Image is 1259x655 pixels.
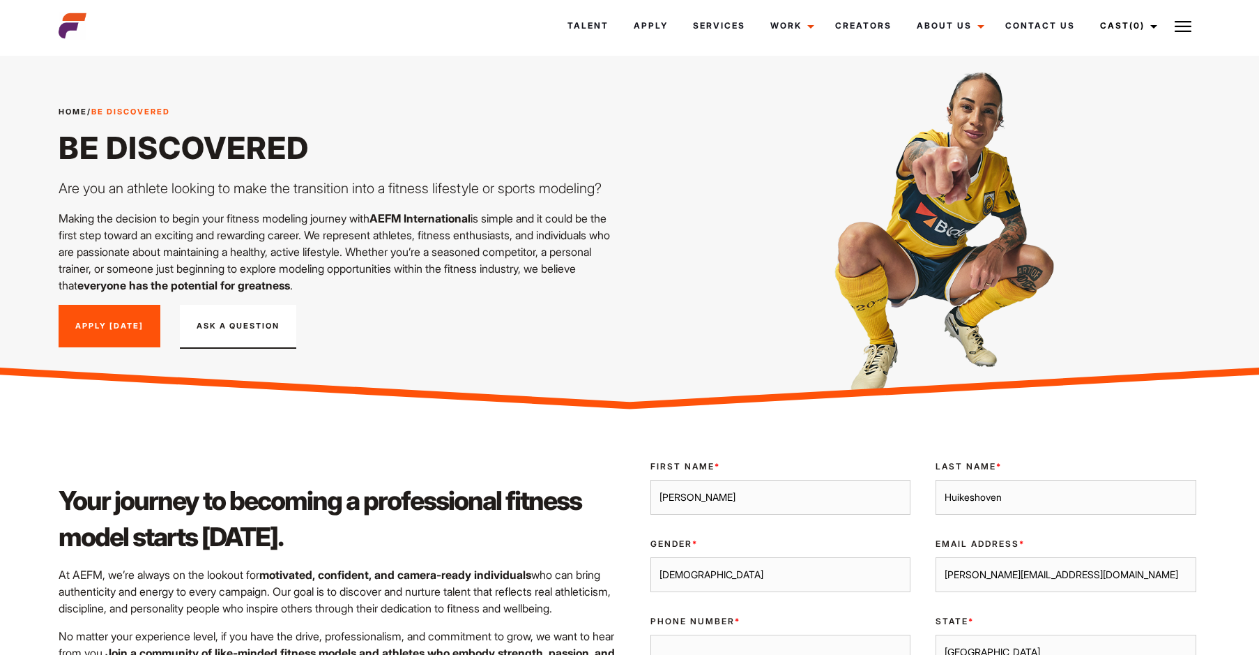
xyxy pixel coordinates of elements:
[59,106,170,118] span: /
[369,211,471,225] strong: AEFM International
[904,7,993,45] a: About Us
[59,129,621,167] h1: Be Discovered
[680,7,758,45] a: Services
[77,278,290,292] strong: everyone has the potential for greatness
[993,7,1088,45] a: Contact Us
[1088,7,1166,45] a: Cast(0)
[758,7,823,45] a: Work
[936,615,1196,628] label: State
[555,7,621,45] a: Talent
[59,178,621,199] p: Are you an athlete looking to make the transition into a fitness lifestyle or sports modeling?
[59,210,621,294] p: Making the decision to begin your fitness modeling journey with is simple and it could be the fir...
[59,305,160,348] a: Apply [DATE]
[621,7,680,45] a: Apply
[1129,20,1145,31] span: (0)
[91,107,170,116] strong: Be Discovered
[59,12,86,40] img: cropped-aefm-brand-fav-22-square.png
[59,107,87,116] a: Home
[259,568,531,582] strong: motivated, confident, and camera-ready individuals
[650,538,910,550] label: Gender
[59,483,621,555] h2: Your journey to becoming a professional fitness model starts [DATE].
[650,615,910,628] label: Phone Number
[180,305,296,349] button: Ask A Question
[936,538,1196,550] label: Email Address
[59,566,621,617] p: At AEFM, we’re always on the lookout for who can bring authenticity and energy to every campaign....
[936,460,1196,473] label: Last Name
[1175,18,1191,35] img: Burger icon
[650,460,910,473] label: First Name
[823,7,904,45] a: Creators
